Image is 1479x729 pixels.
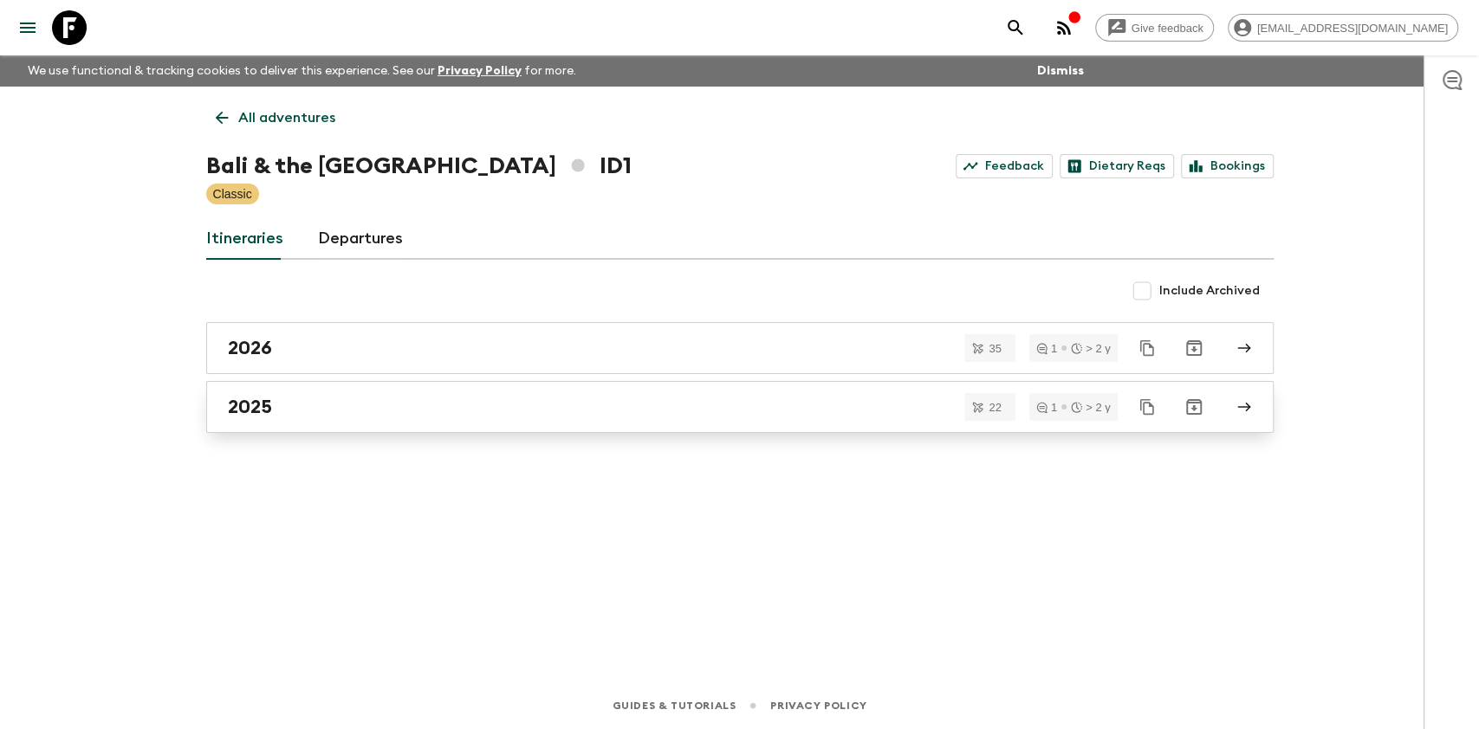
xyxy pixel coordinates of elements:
a: Dietary Reqs [1060,154,1174,178]
button: Archive [1177,390,1211,424]
div: > 2 y [1071,402,1111,413]
a: 2025 [206,381,1274,433]
span: 22 [978,402,1011,413]
div: 1 [1036,402,1057,413]
div: > 2 y [1071,343,1111,354]
a: Feedback [956,154,1053,178]
a: Privacy Policy [438,65,522,77]
a: Guides & Tutorials [612,696,736,715]
span: Include Archived [1159,282,1260,300]
a: Give feedback [1095,14,1214,42]
span: [EMAIL_ADDRESS][DOMAIN_NAME] [1248,22,1457,35]
p: We use functional & tracking cookies to deliver this experience. See our for more. [21,55,583,87]
p: Classic [213,185,252,203]
div: 1 [1036,343,1057,354]
a: Bookings [1181,154,1274,178]
h1: Bali & the [GEOGRAPHIC_DATA] ID1 [206,149,632,184]
h2: 2025 [228,396,272,418]
h2: 2026 [228,337,272,359]
span: Give feedback [1122,22,1213,35]
button: Duplicate [1132,391,1163,423]
button: Dismiss [1033,59,1088,83]
button: Archive [1177,331,1211,365]
a: Departures [318,218,403,260]
a: All adventures [206,100,345,135]
span: 35 [978,343,1011,354]
button: Duplicate [1132,332,1163,364]
p: All adventures [238,107,335,128]
div: [EMAIL_ADDRESS][DOMAIN_NAME] [1228,14,1458,42]
button: menu [10,10,45,45]
a: Privacy Policy [770,696,866,715]
a: Itineraries [206,218,283,260]
button: search adventures [998,10,1033,45]
a: 2026 [206,322,1274,374]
